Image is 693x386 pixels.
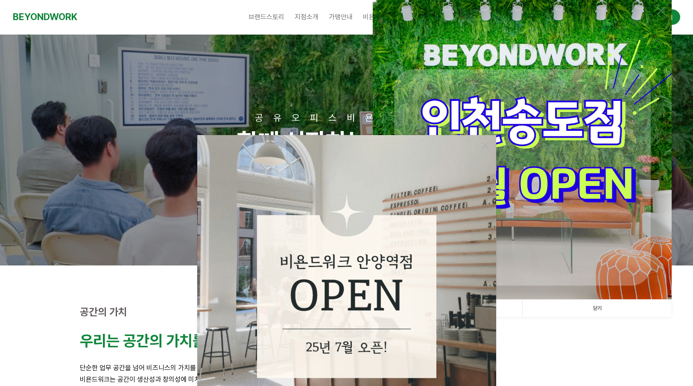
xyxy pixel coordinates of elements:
strong: 우리는 공간의 가치를 높입니다. [80,332,266,350]
a: BEYONDWORK [13,9,77,25]
a: 브랜드스토리 [243,6,289,28]
span: 지점소개 [295,13,319,21]
a: 비욘드캠퍼스 [358,6,404,28]
a: 닫기 [522,300,672,317]
a: 지점소개 [289,6,324,28]
span: 비욘드캠퍼스 [363,13,399,21]
a: 가맹안내 [324,6,358,28]
span: 가맹안내 [329,13,353,21]
p: 단순한 업무 공간을 넘어 비즈니스의 가치를 높이는 영감의 공간을 만듭니다. [80,362,614,374]
span: 브랜드스토리 [249,13,284,21]
strong: 공간의 가치 [80,306,127,318]
p: 비욘드워크는 공간이 생산성과 창의성에 미치는 영향을 잘 알고 있습니다. [80,374,614,385]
